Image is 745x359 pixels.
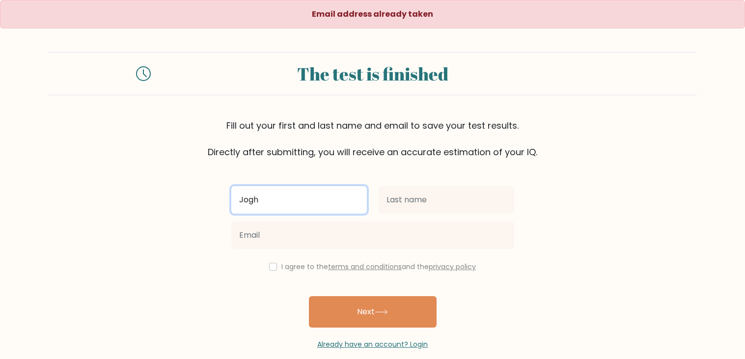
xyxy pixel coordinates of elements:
[309,296,437,328] button: Next
[163,60,583,87] div: The test is finished
[231,186,367,214] input: First name
[317,339,428,349] a: Already have an account? Login
[379,186,514,214] input: Last name
[281,262,476,272] label: I agree to the and the
[231,221,514,249] input: Email
[328,262,402,272] a: terms and conditions
[49,119,697,159] div: Fill out your first and last name and email to save your test results. Directly after submitting,...
[429,262,476,272] a: privacy policy
[312,8,433,20] strong: Email address already taken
